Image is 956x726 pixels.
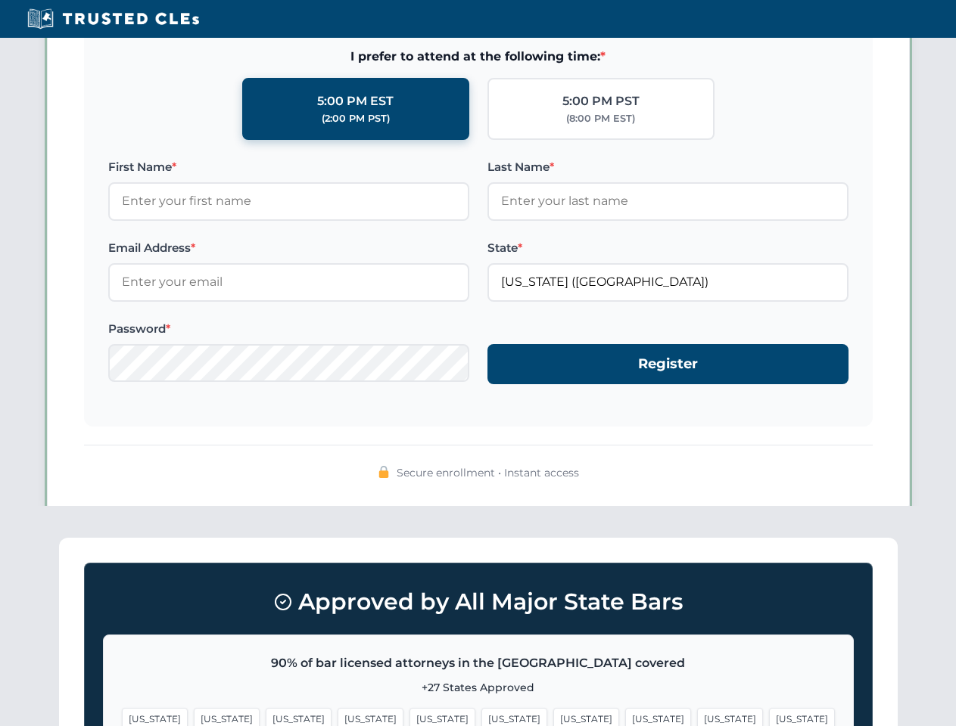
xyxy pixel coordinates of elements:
[108,182,469,220] input: Enter your first name
[108,263,469,301] input: Enter your email
[378,466,390,478] img: 🔒
[487,158,849,176] label: Last Name
[108,47,849,67] span: I prefer to attend at the following time:
[487,239,849,257] label: State
[487,344,849,384] button: Register
[23,8,204,30] img: Trusted CLEs
[322,111,390,126] div: (2:00 PM PST)
[397,464,579,481] span: Secure enrollment • Instant access
[122,679,835,696] p: +27 States Approved
[487,182,849,220] input: Enter your last name
[566,111,635,126] div: (8:00 PM EST)
[108,239,469,257] label: Email Address
[122,653,835,673] p: 90% of bar licensed attorneys in the [GEOGRAPHIC_DATA] covered
[487,263,849,301] input: Florida (FL)
[108,158,469,176] label: First Name
[103,582,854,622] h3: Approved by All Major State Bars
[317,92,394,111] div: 5:00 PM EST
[108,320,469,338] label: Password
[562,92,640,111] div: 5:00 PM PST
